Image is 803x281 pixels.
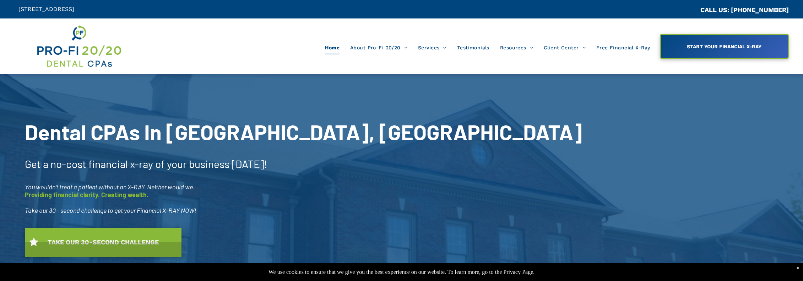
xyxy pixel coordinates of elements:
[700,6,789,13] a: CALL US: [PHONE_NUMBER]
[320,41,345,54] a: Home
[591,41,655,54] a: Free Financial X-Ray
[25,157,48,170] span: Get a
[796,265,799,271] div: Dismiss notification
[660,34,789,59] a: START YOUR FINANCIAL X-RAY
[670,7,700,13] span: CA::CALLC
[495,41,538,54] a: Resources
[25,191,148,199] span: Providing financial clarity. Creating wealth.
[18,6,74,12] span: [STREET_ADDRESS]
[50,157,153,170] span: no-cost financial x-ray
[25,228,181,257] a: TAKE OUR 30-SECOND CHALLENGE
[25,183,195,191] span: You wouldn’t treat a patient without an X-RAY. Neither would we.
[684,40,764,53] span: START YOUR FINANCIAL X-RAY
[25,119,582,145] span: Dental CPAs In [GEOGRAPHIC_DATA], [GEOGRAPHIC_DATA]
[155,157,267,170] span: of your business [DATE]!
[413,41,452,54] a: Services
[345,41,413,54] a: About Pro-Fi 20/20
[452,41,495,54] a: Testimonials
[45,235,161,249] span: TAKE OUR 30-SECOND CHALLENGE
[538,41,591,54] a: Client Center
[36,24,122,69] img: Get Dental CPA Consulting, Bookkeeping, & Bank Loans
[25,206,196,214] span: Take our 30 - second challenge to get your Financial X-RAY NOW!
